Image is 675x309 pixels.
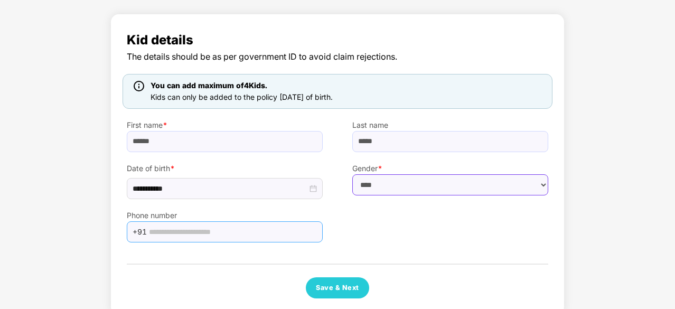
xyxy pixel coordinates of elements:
img: icon [134,81,144,91]
span: Kids can only be added to the policy [DATE] of birth. [151,92,333,101]
span: You can add maximum of 4 Kids. [151,81,267,90]
label: Gender [352,163,548,174]
label: First name [127,119,323,131]
label: Last name [352,119,548,131]
label: Phone number [127,210,323,221]
span: +91 [133,224,147,240]
span: The details should be as per government ID to avoid claim rejections. [127,50,548,63]
span: Kid details [127,30,548,50]
label: Date of birth [127,163,323,174]
button: Save & Next [306,277,369,298]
